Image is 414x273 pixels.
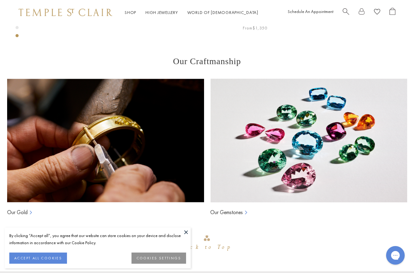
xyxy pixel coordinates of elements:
[9,232,186,246] div: By clicking “Accept all”, you agree that our website can store cookies on your device and disclos...
[182,242,232,253] div: Back to Top
[383,244,408,267] iframe: Gorgias live chat messenger
[182,235,232,253] div: Go to top
[19,9,112,16] img: Temple St. Clair
[7,209,28,216] a: Our Gold
[243,24,267,32] span: From
[187,10,258,15] a: World of [DEMOGRAPHIC_DATA]World of [DEMOGRAPHIC_DATA]
[390,8,395,17] a: Open Shopping Bag
[374,8,380,17] a: View Wishlist
[210,79,407,203] img: Ball Chains
[125,9,258,16] nav: Main navigation
[131,253,186,264] button: COOKIES SETTINGS
[210,209,243,216] a: Our Gemstones
[7,56,407,66] h3: Our Craftmanship
[145,10,178,15] a: High JewelleryHigh Jewellery
[125,10,136,15] a: ShopShop
[252,25,267,31] span: $1,350
[9,253,67,264] button: ACCEPT ALL COOKIES
[288,9,333,14] a: Schedule An Appointment
[16,24,19,42] div: Product gallery navigation
[7,79,204,203] img: Ball Chains
[343,8,349,17] a: Search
